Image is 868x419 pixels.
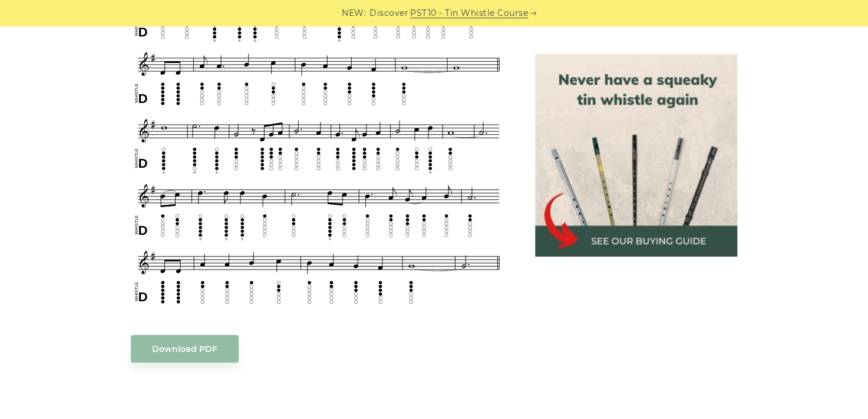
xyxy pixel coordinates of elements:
span: NEW: [342,6,366,20]
a: Download PDF [131,335,239,363]
a: PST10 - Tin Whistle Course [410,6,528,20]
span: Discover [369,6,408,20]
img: tin whistle buying guide [535,54,738,257]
